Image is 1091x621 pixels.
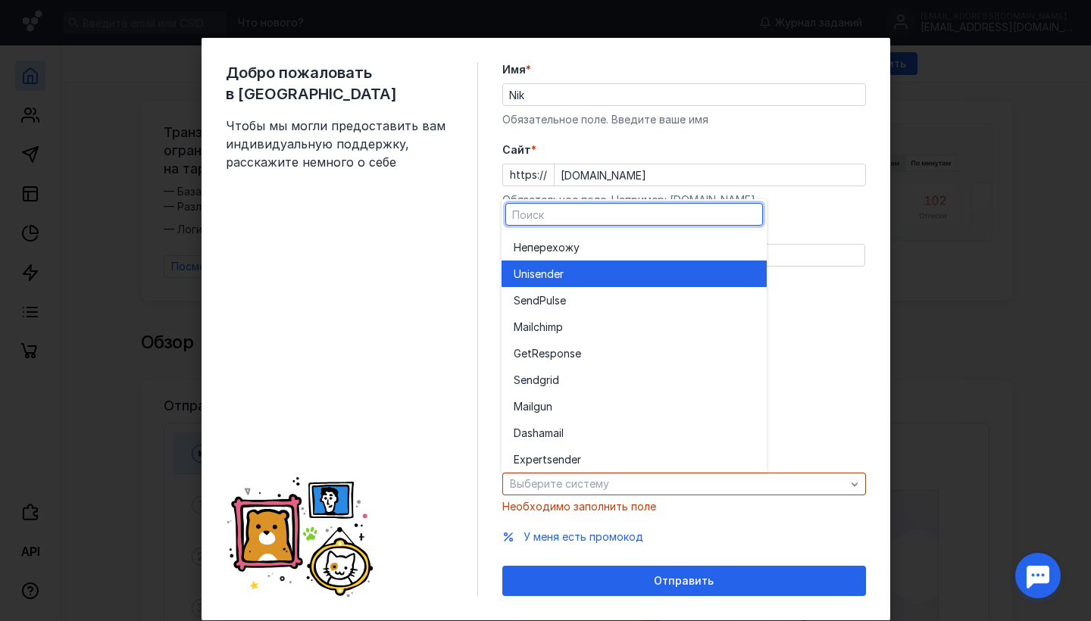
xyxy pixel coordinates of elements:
[533,399,552,414] span: gun
[524,530,643,543] span: У меня есть промокод
[226,117,453,171] span: Чтобы мы могли предоставить вам индивидуальную поддержку, расскажите немного о себе
[514,240,527,255] span: Не
[502,230,767,473] div: grid
[502,142,531,158] span: Cайт
[502,261,767,287] button: Unisender
[514,399,533,414] span: Mail
[524,529,643,545] button: У меня есть промокод
[561,426,564,441] span: l
[506,204,762,225] input: Поиск
[514,346,521,361] span: G
[514,426,561,441] span: Dashamai
[502,446,767,473] button: Expertsender
[502,192,866,208] div: Обязательное поле. Например: [DOMAIN_NAME]
[502,287,767,314] button: SendPulse
[502,393,767,420] button: Mailgun
[226,62,453,105] span: Добро пожаловать в [GEOGRAPHIC_DATA]
[502,112,866,127] div: Обязательное поле. Введите ваше имя
[502,473,866,495] button: Выберите систему
[654,575,714,588] span: Отправить
[526,452,581,467] span: pertsender
[502,420,767,446] button: Dashamail
[514,293,560,308] span: SendPuls
[502,62,526,77] span: Имя
[502,314,767,340] button: Mailchimp
[502,340,767,367] button: GetResponse
[514,452,526,467] span: Ex
[556,320,563,335] span: p
[502,499,866,514] div: Необходимо заполнить поле
[521,346,581,361] span: etResponse
[514,267,560,282] span: Unisende
[510,477,609,490] span: Выберите систему
[514,373,550,388] span: Sendgr
[502,367,767,393] button: Sendgrid
[502,566,866,596] button: Отправить
[560,267,564,282] span: r
[560,293,566,308] span: e
[502,234,767,261] button: Неперехожу
[527,240,580,255] span: перехожу
[550,373,559,388] span: id
[514,320,556,335] span: Mailchim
